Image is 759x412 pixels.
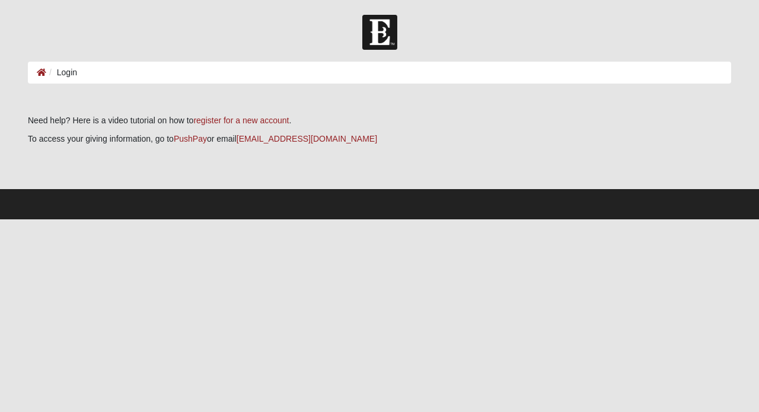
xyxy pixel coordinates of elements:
a: PushPay [174,134,207,143]
a: register for a new account [193,116,289,125]
p: Need help? Here is a video tutorial on how to . [28,114,731,127]
a: [EMAIL_ADDRESS][DOMAIN_NAME] [237,134,377,143]
li: Login [46,66,77,79]
p: To access your giving information, go to or email [28,133,731,145]
img: Church of Eleven22 Logo [362,15,397,50]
